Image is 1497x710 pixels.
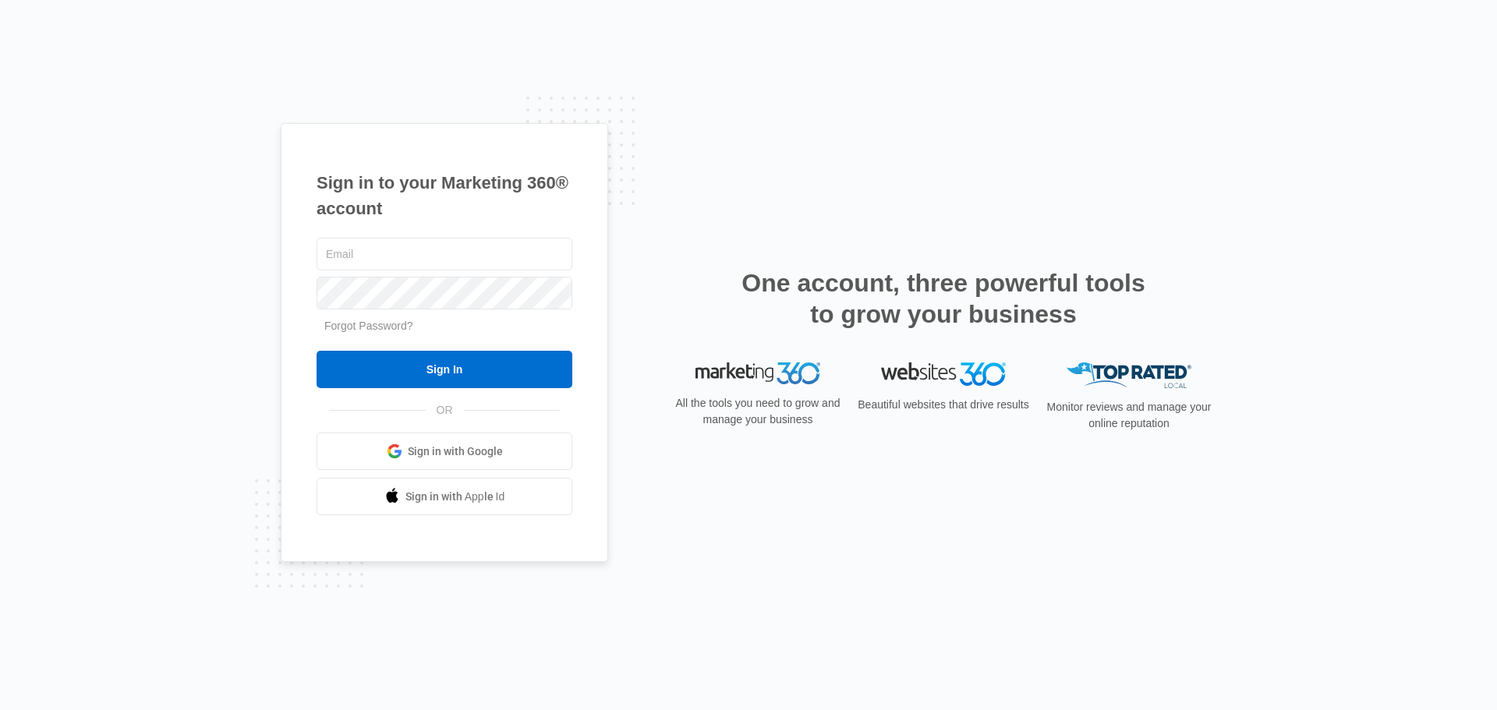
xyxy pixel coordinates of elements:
[317,478,572,515] a: Sign in with Apple Id
[324,320,413,332] a: Forgot Password?
[317,351,572,388] input: Sign In
[317,433,572,470] a: Sign in with Google
[408,443,503,460] span: Sign in with Google
[317,238,572,270] input: Email
[856,397,1031,413] p: Beautiful websites that drive results
[671,395,845,428] p: All the tools you need to grow and manage your business
[1067,362,1191,388] img: Top Rated Local
[695,362,820,384] img: Marketing 360
[426,402,464,419] span: OR
[1042,399,1216,432] p: Monitor reviews and manage your online reputation
[737,267,1150,330] h2: One account, three powerful tools to grow your business
[317,170,572,221] h1: Sign in to your Marketing 360® account
[881,362,1006,385] img: Websites 360
[405,489,505,505] span: Sign in with Apple Id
